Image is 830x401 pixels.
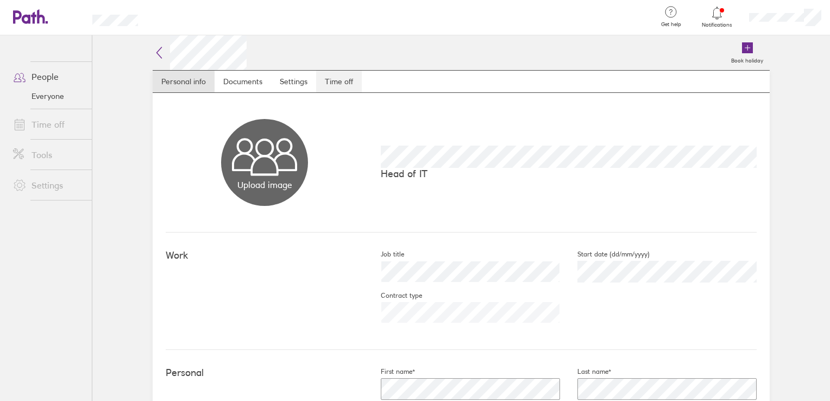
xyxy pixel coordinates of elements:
[363,250,404,259] label: Job title
[363,291,422,300] label: Contract type
[560,250,650,259] label: Start date (dd/mm/yyyy)
[153,71,215,92] a: Personal info
[363,367,415,376] label: First name*
[166,250,363,261] h4: Work
[4,66,92,87] a: People
[700,5,735,28] a: Notifications
[4,87,92,105] a: Everyone
[381,168,757,179] p: Head of IT
[215,71,271,92] a: Documents
[166,367,363,379] h4: Personal
[4,144,92,166] a: Tools
[4,174,92,196] a: Settings
[316,71,362,92] a: Time off
[4,114,92,135] a: Time off
[725,54,770,64] label: Book holiday
[271,71,316,92] a: Settings
[725,35,770,70] a: Book holiday
[653,21,689,28] span: Get help
[560,367,611,376] label: Last name*
[700,22,735,28] span: Notifications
